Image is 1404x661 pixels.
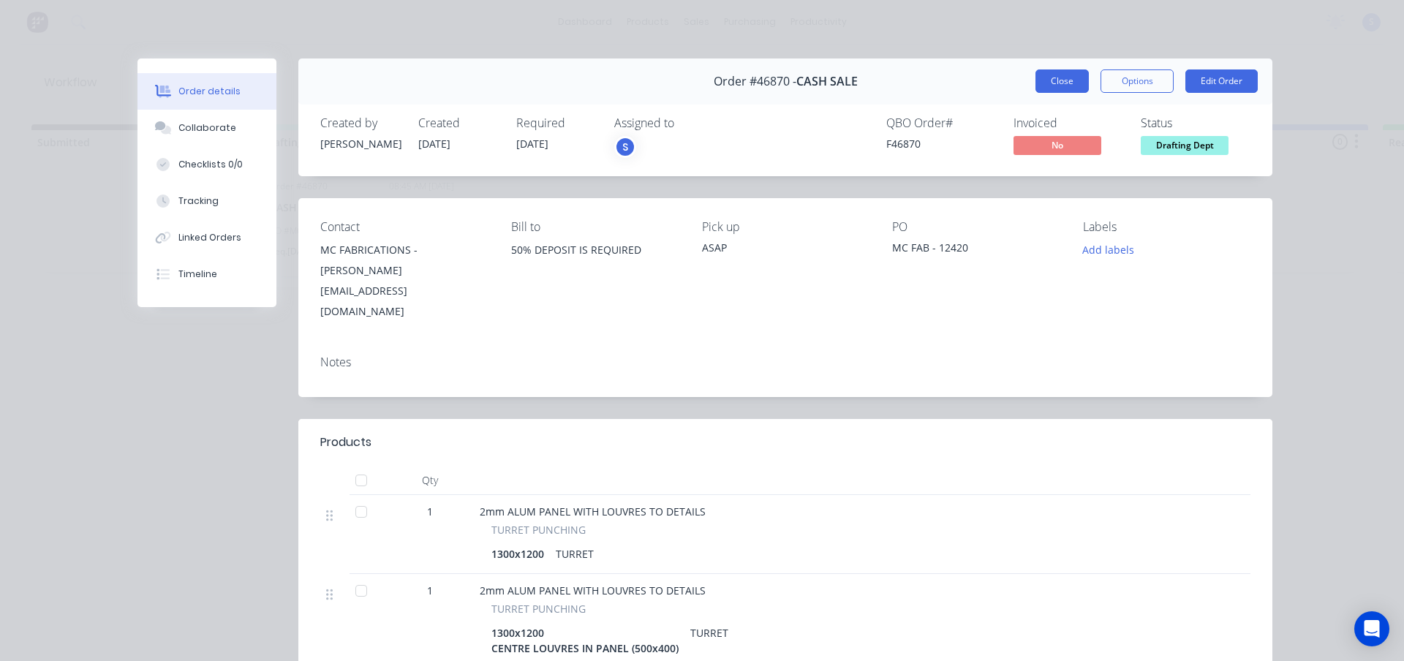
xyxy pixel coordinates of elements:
[892,240,1060,260] div: MC FAB - 12420
[418,137,450,151] span: [DATE]
[702,220,869,234] div: Pick up
[178,121,236,135] div: Collaborate
[614,136,636,158] button: S
[1014,136,1101,154] span: No
[320,240,488,281] div: MC FABRICATIONS - [PERSON_NAME]
[491,601,586,616] span: TURRET PUNCHING
[702,240,869,255] div: ASAP
[491,543,550,564] div: 1300x1200
[516,116,597,130] div: Required
[1035,69,1089,93] button: Close
[614,116,760,130] div: Assigned to
[892,220,1060,234] div: PO
[178,85,241,98] div: Order details
[137,73,276,110] button: Order details
[491,622,684,659] div: 1300x1200 CENTRE LOUVRES IN PANEL (500x400)
[137,219,276,256] button: Linked Orders
[511,240,679,260] div: 50% DEPOSIT IS REQUIRED
[427,583,433,598] span: 1
[516,137,548,151] span: [DATE]
[684,622,734,643] div: TURRET
[1354,611,1389,646] div: Open Intercom Messenger
[796,75,858,88] span: CASH SALE
[178,231,241,244] div: Linked Orders
[480,505,706,518] span: 2mm ALUM PANEL WITH LOUVRES TO DETAILS
[1014,116,1123,130] div: Invoiced
[886,136,996,151] div: F46870
[511,220,679,234] div: Bill to
[1141,136,1228,154] span: Drafting Dept
[491,522,586,537] span: TURRET PUNCHING
[320,355,1250,369] div: Notes
[137,183,276,219] button: Tracking
[320,220,488,234] div: Contact
[511,240,679,287] div: 50% DEPOSIT IS REQUIRED
[550,543,600,564] div: TURRET
[137,146,276,183] button: Checklists 0/0
[320,136,401,151] div: [PERSON_NAME]
[418,116,499,130] div: Created
[137,256,276,292] button: Timeline
[427,504,433,519] span: 1
[137,110,276,146] button: Collaborate
[178,268,217,281] div: Timeline
[1075,240,1142,260] button: Add labels
[1083,220,1250,234] div: Labels
[178,194,219,208] div: Tracking
[1101,69,1174,93] button: Options
[386,466,474,495] div: Qty
[320,240,488,322] div: MC FABRICATIONS - [PERSON_NAME][EMAIL_ADDRESS][DOMAIN_NAME]
[320,116,401,130] div: Created by
[480,583,706,597] span: 2mm ALUM PANEL WITH LOUVRES TO DETAILS
[320,281,488,322] div: [EMAIL_ADDRESS][DOMAIN_NAME]
[1141,116,1250,130] div: Status
[1185,69,1258,93] button: Edit Order
[886,116,996,130] div: QBO Order #
[178,158,243,171] div: Checklists 0/0
[714,75,796,88] span: Order #46870 -
[320,434,371,451] div: Products
[1141,136,1228,158] button: Drafting Dept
